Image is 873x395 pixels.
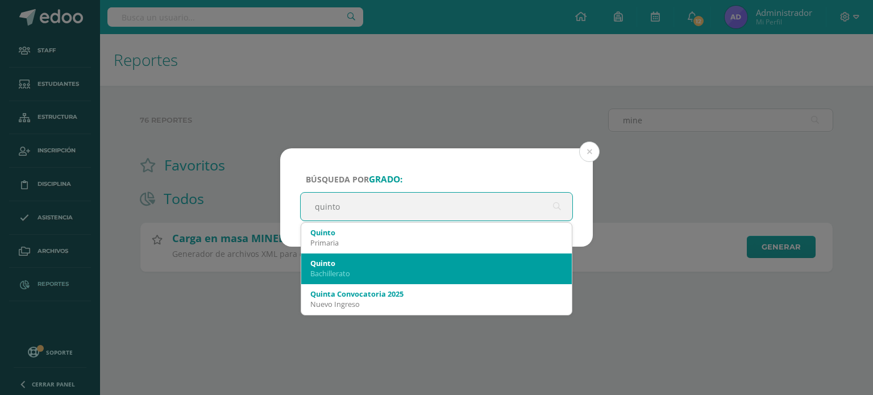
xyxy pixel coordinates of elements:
span: Búsqueda por [306,174,402,185]
div: Quinto [310,258,563,268]
div: Primaria [310,238,563,248]
strong: Grado: [369,173,402,185]
div: Quinta Convocatoria 2025 [310,289,563,299]
input: ej. Primero, Segundo, etc. [301,193,572,221]
button: Close (Esc) [579,142,600,162]
div: Bachillerato [310,268,563,278]
div: Quinto [310,227,563,238]
div: Nuevo Ingreso [310,299,563,309]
